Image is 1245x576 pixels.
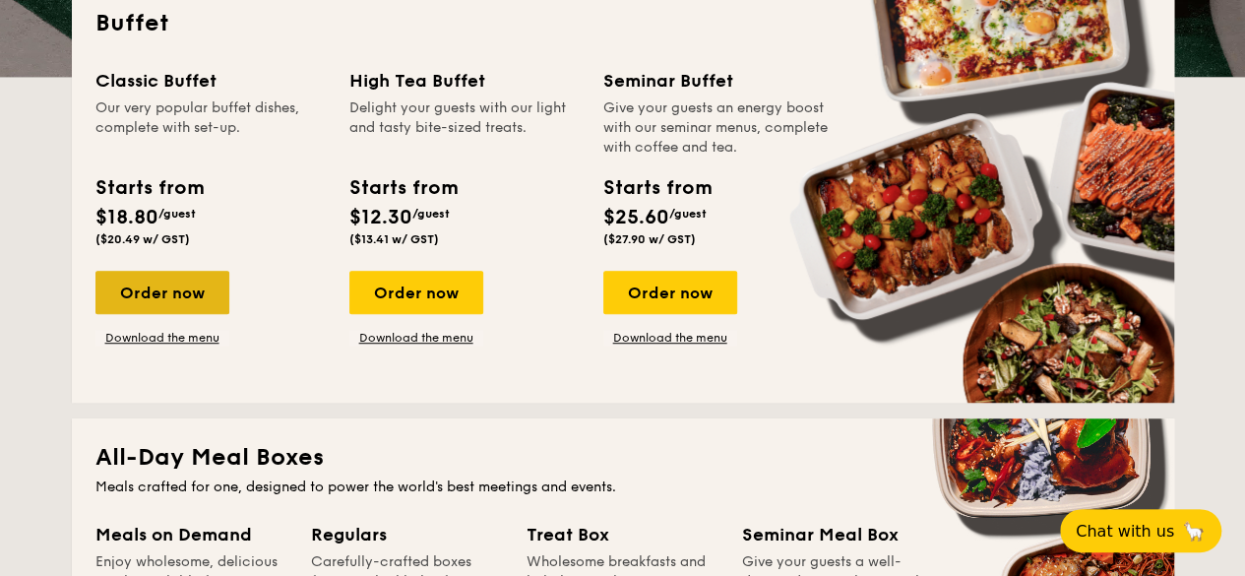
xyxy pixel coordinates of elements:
span: $18.80 [95,206,158,229]
div: Starts from [603,173,711,203]
div: Meals on Demand [95,521,287,548]
div: Order now [349,271,483,314]
div: Regulars [311,521,503,548]
span: Chat with us [1076,522,1174,541]
span: /guest [158,207,196,221]
span: /guest [669,207,707,221]
span: ($20.49 w/ GST) [95,232,190,246]
span: 🦙 [1182,520,1206,543]
a: Download the menu [349,330,483,346]
span: $25.60 [603,206,669,229]
h2: All-Day Meal Boxes [95,442,1151,474]
div: Order now [95,271,229,314]
a: Download the menu [603,330,737,346]
div: Starts from [349,173,457,203]
div: Give your guests an energy boost with our seminar menus, complete with coffee and tea. [603,98,834,158]
div: Delight your guests with our light and tasty bite-sized treats. [349,98,580,158]
div: Seminar Meal Box [742,521,934,548]
span: $12.30 [349,206,412,229]
div: Order now [603,271,737,314]
button: Chat with us🦙 [1060,509,1221,552]
div: High Tea Buffet [349,67,580,95]
div: Classic Buffet [95,67,326,95]
div: Meals crafted for one, designed to power the world's best meetings and events. [95,478,1151,497]
a: Download the menu [95,330,229,346]
div: Treat Box [527,521,718,548]
h2: Buffet [95,8,1151,39]
span: ($13.41 w/ GST) [349,232,439,246]
span: /guest [412,207,450,221]
div: Our very popular buffet dishes, complete with set-up. [95,98,326,158]
span: ($27.90 w/ GST) [603,232,696,246]
div: Seminar Buffet [603,67,834,95]
div: Starts from [95,173,203,203]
